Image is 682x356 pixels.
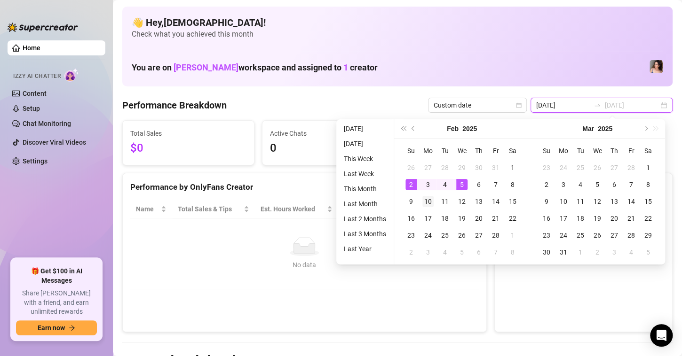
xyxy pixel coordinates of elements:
[23,44,40,52] a: Home
[439,179,451,190] div: 4
[420,176,436,193] td: 2025-02-03
[38,324,65,332] span: Earn now
[589,210,606,227] td: 2025-03-19
[405,247,417,258] div: 2
[640,176,657,193] td: 2025-03-08
[605,100,658,110] input: End date
[136,204,159,214] span: Name
[23,90,47,97] a: Content
[270,128,386,139] span: Active Chats
[447,119,459,138] button: Choose a month
[507,162,518,173] div: 1
[626,162,637,173] div: 28
[609,179,620,190] div: 6
[436,227,453,244] td: 2025-02-25
[436,142,453,159] th: Tu
[594,101,601,109] span: to
[598,119,612,138] button: Choose a year
[340,168,390,179] li: Last Week
[456,247,468,258] div: 5
[434,98,521,112] span: Custom date
[558,230,569,241] div: 24
[456,162,468,173] div: 29
[405,230,417,241] div: 23
[507,196,518,207] div: 15
[473,213,484,224] div: 20
[69,325,75,331] span: arrow-right
[650,324,673,347] div: Open Intercom Messenger
[642,179,654,190] div: 8
[178,204,242,214] span: Total Sales & Tips
[589,193,606,210] td: 2025-03-12
[340,228,390,240] li: Last 3 Months
[23,157,48,165] a: Settings
[405,213,417,224] div: 16
[487,244,504,261] td: 2025-03-07
[640,193,657,210] td: 2025-03-15
[140,260,469,270] div: No data
[261,204,325,214] div: Est. Hours Worked
[538,210,555,227] td: 2025-03-16
[132,62,378,73] h1: You are on workspace and assigned to creator
[473,162,484,173] div: 30
[453,244,470,261] td: 2025-03-05
[592,230,603,241] div: 26
[130,128,246,139] span: Total Sales
[575,179,586,190] div: 4
[575,247,586,258] div: 1
[572,176,589,193] td: 2025-03-04
[403,176,420,193] td: 2025-02-02
[420,193,436,210] td: 2025-02-10
[507,213,518,224] div: 22
[436,193,453,210] td: 2025-02-11
[487,227,504,244] td: 2025-02-28
[541,230,552,241] div: 23
[420,159,436,176] td: 2025-01-27
[453,210,470,227] td: 2025-02-19
[516,102,522,108] span: calendar
[420,227,436,244] td: 2025-02-24
[420,142,436,159] th: Mo
[589,142,606,159] th: We
[504,159,521,176] td: 2025-02-01
[422,162,434,173] div: 27
[640,159,657,176] td: 2025-03-01
[453,176,470,193] td: 2025-02-05
[541,213,552,224] div: 16
[623,244,640,261] td: 2025-04-04
[538,227,555,244] td: 2025-03-23
[439,162,451,173] div: 28
[650,60,663,73] img: Lauren
[340,183,390,194] li: This Month
[16,289,97,317] span: Share [PERSON_NAME] with a friend, and earn unlimited rewards
[609,230,620,241] div: 27
[606,210,623,227] td: 2025-03-20
[589,244,606,261] td: 2025-04-02
[130,181,479,193] div: Performance by OnlyFans Creator
[439,196,451,207] div: 11
[487,159,504,176] td: 2025-01-31
[473,247,484,258] div: 6
[8,23,78,32] img: logo-BBDzfeDw.svg
[456,196,468,207] div: 12
[470,159,487,176] td: 2025-01-30
[640,244,657,261] td: 2025-04-05
[403,193,420,210] td: 2025-02-09
[558,196,569,207] div: 10
[589,159,606,176] td: 2025-02-26
[504,244,521,261] td: 2025-03-08
[436,210,453,227] td: 2025-02-18
[340,243,390,255] li: Last Year
[626,247,637,258] div: 4
[555,210,572,227] td: 2025-03-17
[422,230,434,241] div: 24
[470,210,487,227] td: 2025-02-20
[473,230,484,241] div: 27
[340,213,390,224] li: Last 2 Months
[555,176,572,193] td: 2025-03-03
[340,123,390,134] li: [DATE]
[23,120,71,127] a: Chat Monitoring
[422,196,434,207] div: 10
[23,139,86,146] a: Discover Viral Videos
[490,196,501,207] div: 14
